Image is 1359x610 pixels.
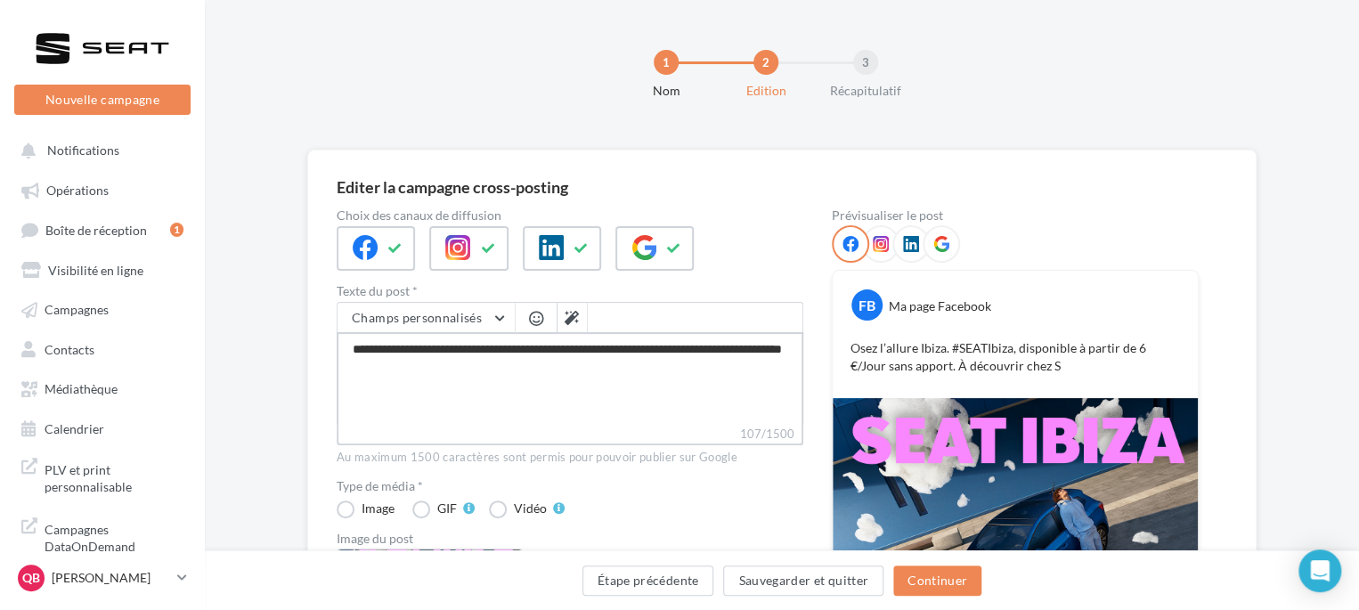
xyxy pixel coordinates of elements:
[11,451,194,503] a: PLV et print personnalisable
[337,450,803,466] div: Au maximum 1500 caractères sont permis pour pouvoir publier sur Google
[337,425,803,445] label: 107/1500
[11,134,187,166] button: Notifications
[11,292,194,324] a: Campagnes
[851,289,883,321] div: FB
[1298,549,1341,592] div: Open Intercom Messenger
[832,209,1199,222] div: Prévisualiser le post
[11,173,194,205] a: Opérations
[11,253,194,285] a: Visibilité en ligne
[893,565,981,596] button: Continuer
[723,565,883,596] button: Sauvegarder et quitter
[337,480,803,492] label: Type de média *
[850,339,1180,375] p: Osez l’allure Ibiza. #SEATIbiza, disponible à partir de 6 €/Jour sans apport. À découvrir chez S
[22,569,40,587] span: QB
[11,213,194,246] a: Boîte de réception1
[609,82,723,100] div: Nom
[45,517,183,556] span: Campagnes DataOnDemand
[337,209,803,222] label: Choix des canaux de diffusion
[14,85,191,115] button: Nouvelle campagne
[46,183,109,198] span: Opérations
[709,82,823,100] div: Edition
[170,223,183,237] div: 1
[352,310,482,325] span: Champs personnalisés
[14,561,191,595] a: QB [PERSON_NAME]
[753,50,778,75] div: 2
[514,502,547,515] div: Vidéo
[11,510,194,563] a: Campagnes DataOnDemand
[582,565,714,596] button: Étape précédente
[52,569,170,587] p: [PERSON_NAME]
[45,458,183,496] span: PLV et print personnalisable
[11,371,194,403] a: Médiathèque
[437,502,457,515] div: GIF
[45,341,94,356] span: Contacts
[337,179,568,195] div: Editer la campagne cross-posting
[337,285,803,297] label: Texte du post *
[338,303,515,333] button: Champs personnalisés
[11,411,194,443] a: Calendrier
[809,82,923,100] div: Récapitulatif
[47,142,119,158] span: Notifications
[11,332,194,364] a: Contacts
[45,302,109,317] span: Campagnes
[45,222,147,237] span: Boîte de réception
[362,502,395,515] div: Image
[337,533,803,545] div: Image du post
[48,262,143,277] span: Visibilité en ligne
[654,50,679,75] div: 1
[853,50,878,75] div: 3
[889,297,991,315] div: Ma page Facebook
[45,381,118,396] span: Médiathèque
[45,420,104,435] span: Calendrier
